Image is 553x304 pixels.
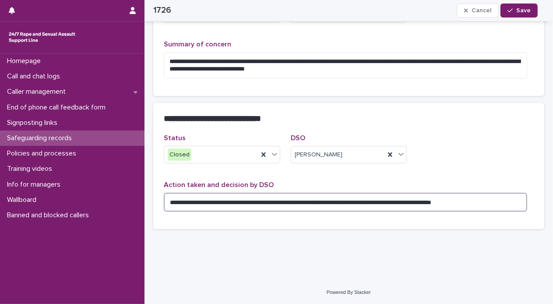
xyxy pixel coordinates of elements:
[164,134,186,141] span: Status
[4,57,48,65] p: Homepage
[4,149,83,158] p: Policies and processes
[4,134,79,142] p: Safeguarding records
[168,148,191,161] div: Closed
[164,181,274,188] span: Action taken and decision by DSO
[4,72,67,81] p: Call and chat logs
[164,41,231,48] span: Summary of concern
[291,134,305,141] span: DSO
[457,4,499,18] button: Cancel
[4,103,113,112] p: End of phone call feedback form
[4,180,67,189] p: Info for managers
[4,211,96,219] p: Banned and blocked callers
[4,165,59,173] p: Training videos
[153,5,171,15] h2: 1726
[516,7,531,14] span: Save
[4,119,64,127] p: Signposting links
[327,290,371,295] a: Powered By Stacker
[472,7,491,14] span: Cancel
[4,196,43,204] p: Wallboard
[500,4,538,18] button: Save
[4,88,73,96] p: Caller management
[7,28,77,46] img: rhQMoQhaT3yELyF149Cw
[295,150,342,159] span: [PERSON_NAME]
